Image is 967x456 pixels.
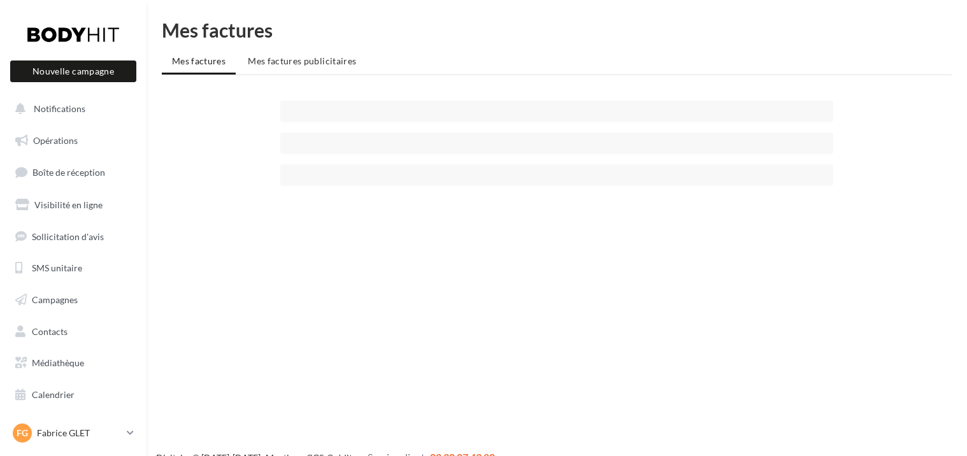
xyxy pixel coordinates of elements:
[8,224,139,250] a: Sollicitation d'avis
[8,318,139,345] a: Contacts
[32,389,75,400] span: Calendrier
[17,427,28,439] span: FG
[32,294,78,305] span: Campagnes
[32,231,104,241] span: Sollicitation d'avis
[34,199,103,210] span: Visibilité en ligne
[34,103,85,114] span: Notifications
[37,427,122,439] p: Fabrice GLET
[8,287,139,313] a: Campagnes
[8,255,139,281] a: SMS unitaire
[162,20,952,39] h1: Mes factures
[8,381,139,408] a: Calendrier
[33,135,78,146] span: Opérations
[8,127,139,154] a: Opérations
[8,350,139,376] a: Médiathèque
[10,421,136,445] a: FG Fabrice GLET
[8,192,139,218] a: Visibilité en ligne
[8,96,134,122] button: Notifications
[8,159,139,186] a: Boîte de réception
[248,55,356,66] span: Mes factures publicitaires
[32,357,84,368] span: Médiathèque
[32,326,68,337] span: Contacts
[32,167,105,178] span: Boîte de réception
[32,262,82,273] span: SMS unitaire
[10,61,136,82] button: Nouvelle campagne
